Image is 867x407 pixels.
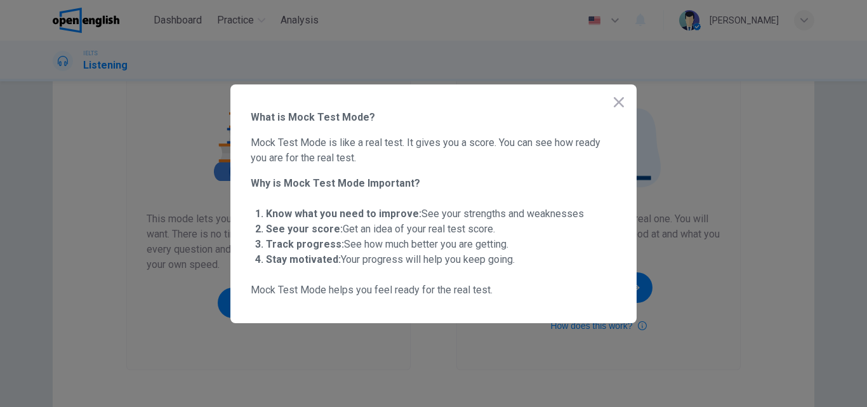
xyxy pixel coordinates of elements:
span: See your strengths and weaknesses [266,208,584,220]
span: Why is Mock Test Mode Important? [251,176,616,191]
span: Mock Test Mode helps you feel ready for the real test. [251,283,616,298]
span: What is Mock Test Mode? [251,110,616,125]
span: See how much better you are getting. [266,238,508,250]
strong: Know what you need to improve: [266,208,421,220]
strong: See your score: [266,223,343,235]
span: Mock Test Mode is like a real test. It gives you a score. You can see how ready you are for the r... [251,135,616,166]
strong: Stay motivated: [266,253,341,265]
span: Your progress will help you keep going. [266,253,515,265]
strong: Track progress: [266,238,344,250]
span: Get an idea of your real test score. [266,223,495,235]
